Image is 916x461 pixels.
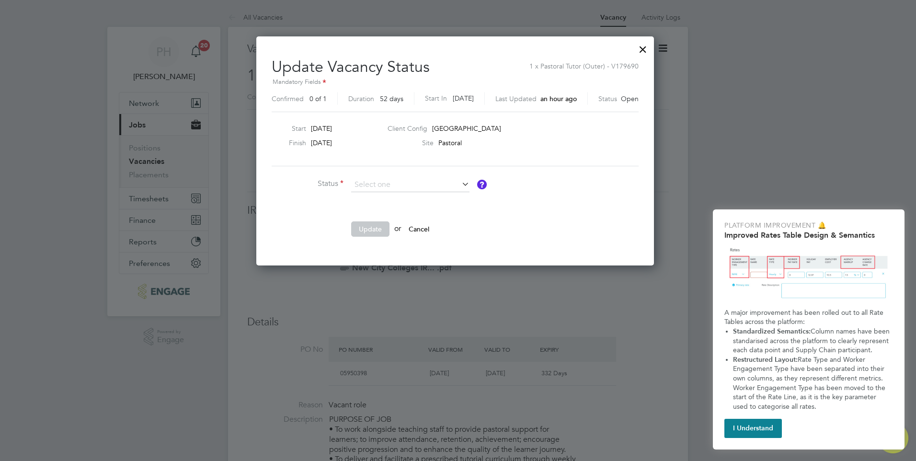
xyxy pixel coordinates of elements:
[351,221,389,237] button: Update
[380,94,403,103] span: 52 days
[733,327,811,335] strong: Standardized Semantics:
[724,308,893,327] p: A major improvement has been rolled out to all Rate Tables across the platform:
[733,356,798,364] strong: Restructured Layout:
[311,124,332,133] span: [DATE]
[425,92,447,104] label: Start In
[733,356,887,411] span: Rate Type and Worker Engagement Type have been separated into their own columns, as they represen...
[432,124,501,133] span: [GEOGRAPHIC_DATA]
[495,94,537,103] label: Last Updated
[272,179,343,189] label: Status
[272,94,304,103] label: Confirmed
[724,243,893,304] img: Updated Rates Table Design & Semantics
[268,124,306,133] label: Start
[621,94,639,103] span: Open
[311,138,332,147] span: [DATE]
[724,230,893,240] h2: Improved Rates Table Design & Semantics
[598,94,617,103] label: Status
[713,209,905,449] div: Improved Rate Table Semantics
[348,94,374,103] label: Duration
[388,124,427,133] label: Client Config
[540,94,577,103] span: an hour ago
[351,178,469,192] input: Select one
[438,138,462,147] span: Pastoral
[733,327,892,354] span: Column names have been standarised across the platform to clearly represent each data point and S...
[272,77,639,88] div: Mandatory Fields
[529,57,639,70] span: 1 x Pastoral Tutor (Outer) - V179690
[477,180,487,189] button: Vacancy Status Definitions
[724,221,893,230] p: Platform Improvement 🔔
[268,138,306,147] label: Finish
[272,50,639,108] h2: Update Vacancy Status
[724,419,782,438] button: I Understand
[272,221,559,246] li: or
[453,94,474,103] span: [DATE]
[309,94,327,103] span: 0 of 1
[401,221,437,237] button: Cancel
[388,138,434,147] label: Site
